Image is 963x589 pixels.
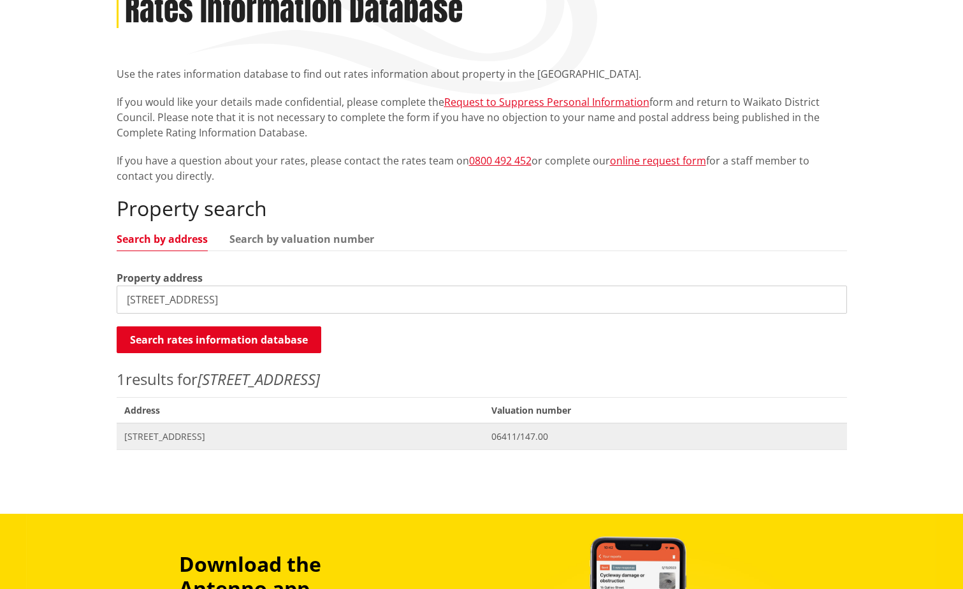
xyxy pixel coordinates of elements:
h2: Property search [117,196,847,221]
span: [STREET_ADDRESS] [124,430,477,443]
p: If you have a question about your rates, please contact the rates team on or complete our for a s... [117,153,847,184]
a: Request to Suppress Personal Information [444,95,649,109]
span: 06411/147.00 [491,430,839,443]
a: Search by valuation number [229,234,374,244]
a: Search by address [117,234,208,244]
a: 0800 492 452 [469,154,532,168]
iframe: Messenger Launcher [904,535,950,581]
span: Address [117,397,484,423]
button: Search rates information database [117,326,321,353]
a: [STREET_ADDRESS] 06411/147.00 [117,423,847,449]
input: e.g. Duke Street NGARUAWAHIA [117,286,847,314]
p: results for [117,368,847,391]
p: Use the rates information database to find out rates information about property in the [GEOGRAPHI... [117,66,847,82]
a: online request form [610,154,706,168]
em: [STREET_ADDRESS] [198,368,320,389]
span: 1 [117,368,126,389]
p: If you would like your details made confidential, please complete the form and return to Waikato ... [117,94,847,140]
label: Property address [117,270,203,286]
span: Valuation number [484,397,846,423]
